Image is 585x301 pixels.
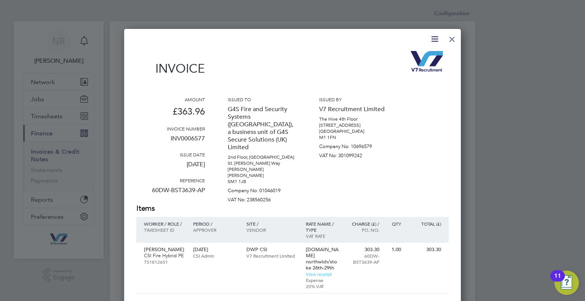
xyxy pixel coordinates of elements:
[246,247,298,253] p: DWP CSI
[136,61,205,76] h1: Invoice
[136,126,205,132] h3: Invoice number
[319,150,388,159] p: VAT No: 301099242
[136,151,205,158] h3: Issue date
[346,221,379,227] p: Charge (£) /
[346,253,379,265] p: 60DW-BST3639-AP
[306,247,339,271] p: [DOMAIN_NAME] northwich/stoke 26th-29th
[144,227,185,233] p: Timesheet ID
[136,102,205,126] p: £363.96
[319,122,388,128] p: [STREET_ADDRESS]
[136,132,205,151] p: INV0006577
[246,227,298,233] p: Vendor
[405,50,449,73] img: v7recruitment-logo-remittance.png
[136,183,205,203] p: 60DW-BST3639-AP
[228,172,296,178] p: [PERSON_NAME]
[409,247,441,253] p: 303.30
[346,227,379,233] p: Po. No.
[306,221,339,233] p: Rate name / type
[228,194,296,203] p: VAT No: 238560256
[228,96,296,102] h3: Issued to
[319,116,388,122] p: The Hive 4th Floor
[319,102,388,116] p: V7 Recruitment Limited
[319,96,388,102] h3: Issued by
[144,221,185,227] p: Worker / Role /
[387,247,401,253] p: 1.00
[246,253,298,259] p: V7 Recruitment Limited
[306,233,339,239] p: VAT rate
[228,185,296,194] p: Company No: 01046019
[144,259,185,265] p: TS1812651
[228,166,296,172] p: [PERSON_NAME]
[193,253,238,259] p: CSI Admin
[306,277,339,283] p: Expense
[387,221,401,227] p: QTY
[346,247,379,253] p: 303.30
[144,247,185,253] p: [PERSON_NAME]
[193,227,238,233] p: Approver
[193,247,238,253] p: [DATE]
[136,158,205,177] p: [DATE]
[228,160,296,166] p: St. [PERSON_NAME] Way
[193,221,238,227] p: Period /
[136,177,205,183] h3: Reference
[319,134,388,140] p: M1 1FN
[228,154,296,160] p: 2nd Floor, [GEOGRAPHIC_DATA]
[228,178,296,185] p: SM1 1JB
[555,271,579,295] button: Open Resource Center, 11 new notifications
[319,140,388,150] p: Company No: 10696579
[136,96,205,102] h3: Amount
[136,203,449,214] h2: Items
[306,283,339,289] p: 20% VAT
[144,253,185,259] p: CSI Fire Hybrid PE
[554,276,561,286] div: 11
[306,271,332,277] a: View receipt
[409,221,441,227] p: Total (£)
[246,221,298,227] p: Site /
[228,102,296,154] p: G4S Fire and Security Systems ([GEOGRAPHIC_DATA]), a business unit of G4S Secure Solutions (UK) L...
[319,128,388,134] p: [GEOGRAPHIC_DATA]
